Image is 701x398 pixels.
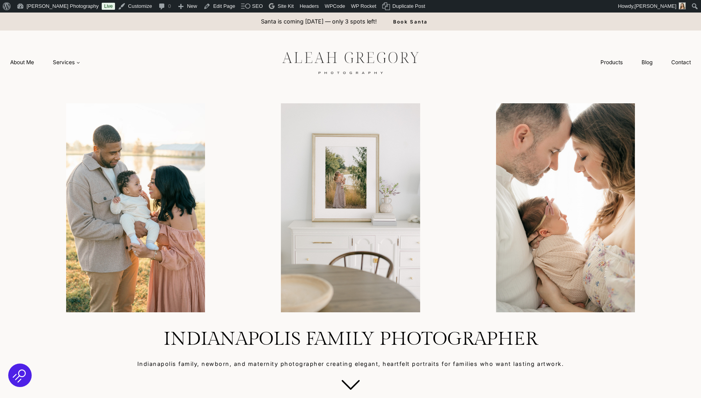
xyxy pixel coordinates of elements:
[632,55,662,70] a: Blog
[43,55,90,70] a: Services
[246,103,455,312] img: mom and baby in custom frame
[461,103,670,312] li: 3 of 4
[381,13,440,31] a: Book Santa
[102,3,115,10] a: Live
[278,3,294,9] span: Site Kit
[261,17,377,26] p: Santa is coming [DATE] — only 3 spots left!
[262,46,439,79] img: aleah gregory logo
[53,58,80,66] span: Services
[591,55,632,70] a: Products
[634,3,676,9] span: [PERSON_NAME]
[19,328,682,351] h1: Indianapolis Family Photographer
[31,103,240,312] li: 1 of 4
[31,103,240,312] img: Family enjoying a sunny day by the lake.
[246,103,455,312] li: 2 of 4
[1,55,90,70] nav: Primary
[591,55,700,70] nav: Secondary
[461,103,670,312] img: Parents holding their baby lovingly by Indianapolis newborn photographer
[19,360,682,368] p: Indianapolis family, newborn, and maternity photographer creating elegant, heartfelt portraits fo...
[1,55,43,70] a: About Me
[31,103,670,312] div: Photo Gallery Carousel
[662,55,700,70] a: Contact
